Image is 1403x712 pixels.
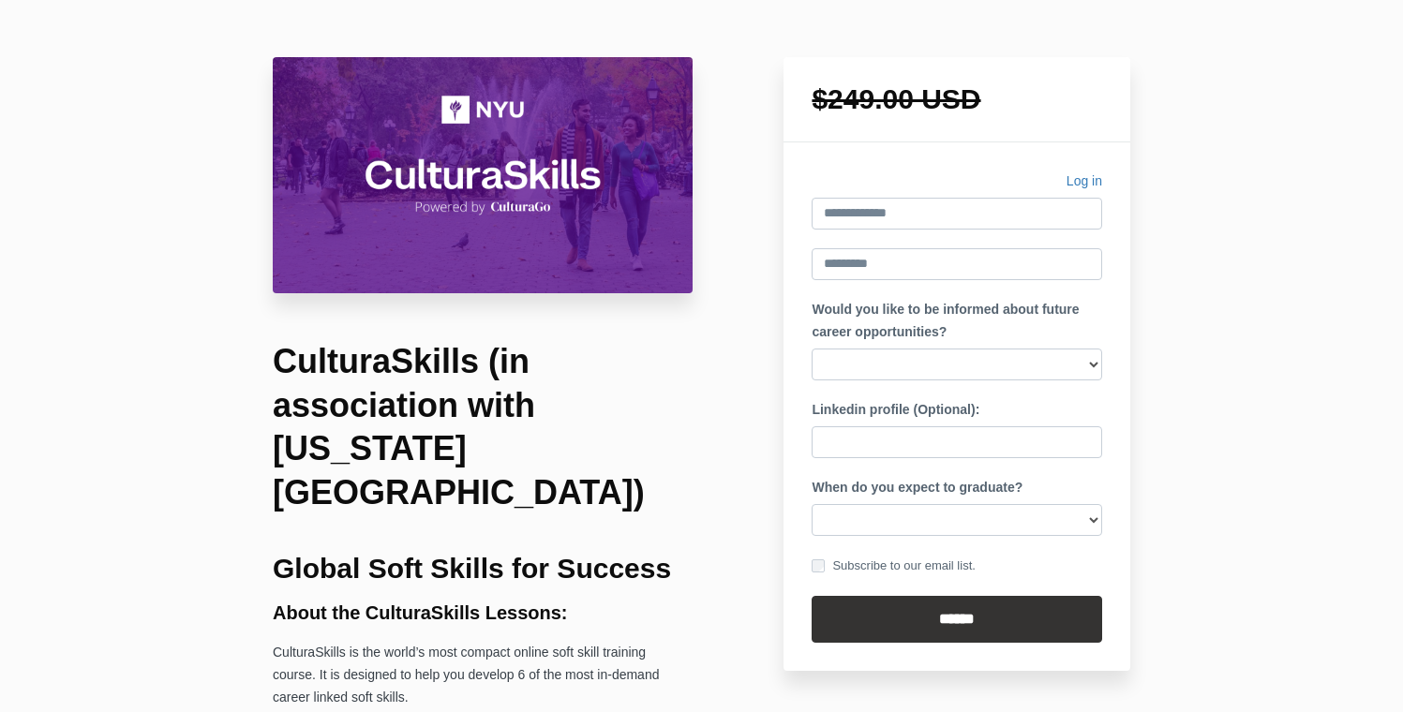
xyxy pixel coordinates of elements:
a: Log in [1067,171,1102,198]
label: Subscribe to our email list. [812,556,975,576]
input: Subscribe to our email list. [812,559,825,572]
label: Linkedin profile (Optional): [812,399,979,422]
img: 31710be-8b5f-527-66b4-0ce37cce11c4_CulturaSkills_NYU_Course_Header_Image.png [273,57,693,293]
b: Global Soft Skills for Success [273,553,671,584]
h1: $249.00 USD [812,85,1102,113]
h1: CulturaSkills (in association with [US_STATE][GEOGRAPHIC_DATA]) [273,340,693,515]
label: When do you expect to graduate? [812,477,1022,499]
span: CulturaSkills is the world’s most compact online soft skill training course. It is designed to he... [273,645,659,705]
h3: About the CulturaSkills Lessons: [273,602,693,623]
label: Would you like to be informed about future career opportunities? [812,299,1102,344]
